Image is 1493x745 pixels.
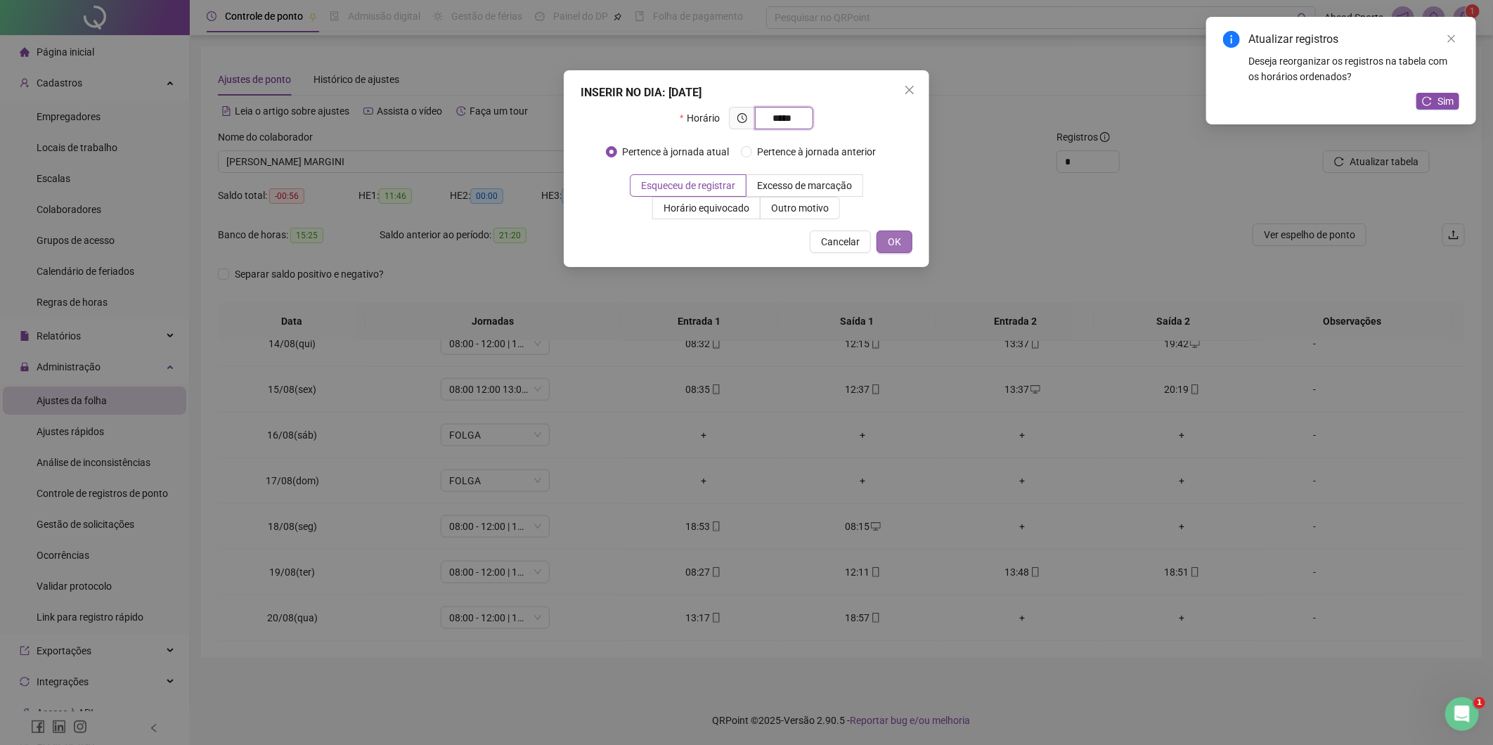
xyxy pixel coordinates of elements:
[1422,96,1432,106] span: reload
[752,144,882,160] span: Pertence à jornada anterior
[888,234,901,250] span: OK
[1437,93,1454,109] span: Sim
[1248,53,1459,84] div: Deseja reorganizar os registros na tabela com os horários ordenados?
[641,180,735,191] span: Esqueceu de registrar
[680,107,728,129] label: Horário
[771,202,829,214] span: Outro motivo
[877,231,912,253] button: OK
[821,234,860,250] span: Cancelar
[1474,697,1485,708] span: 1
[1445,697,1479,731] iframe: Intercom live chat
[1223,31,1240,48] span: info-circle
[737,113,747,123] span: clock-circle
[664,202,749,214] span: Horário equivocado
[1447,34,1456,44] span: close
[898,79,921,101] button: Close
[810,231,871,253] button: Cancelar
[581,84,912,101] div: INSERIR NO DIA : [DATE]
[904,84,915,96] span: close
[617,144,735,160] span: Pertence à jornada atual
[757,180,852,191] span: Excesso de marcação
[1248,31,1459,48] div: Atualizar registros
[1416,93,1459,110] button: Sim
[1444,31,1459,46] a: Close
